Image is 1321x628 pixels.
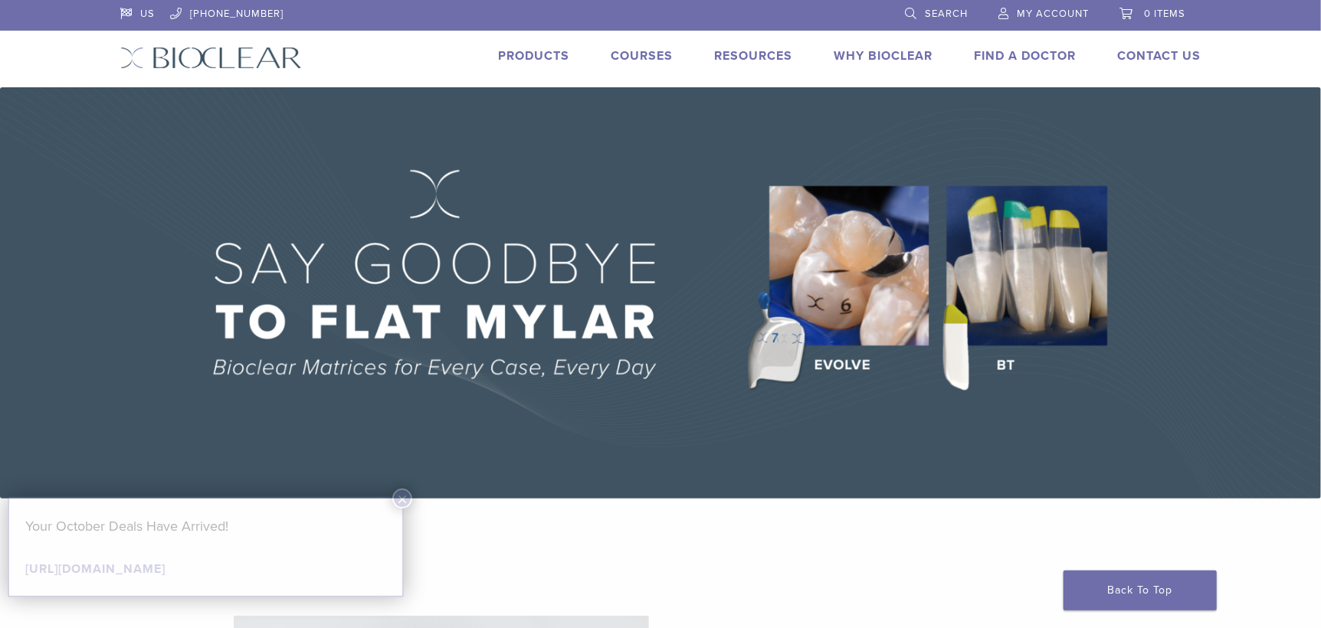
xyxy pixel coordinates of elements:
a: Products [498,48,569,64]
a: Back To Top [1064,571,1217,610]
img: Bioclear [120,47,302,69]
span: Search [925,8,968,20]
a: Find A Doctor [974,48,1076,64]
button: Close [392,489,412,509]
a: [URL][DOMAIN_NAME] [25,561,166,577]
a: Why Bioclear [834,48,933,64]
a: Courses [611,48,673,64]
span: My Account [1017,8,1089,20]
p: Your October Deals Have Arrived! [25,515,386,538]
span: 0 items [1144,8,1185,20]
a: Resources [714,48,792,64]
a: Contact Us [1117,48,1201,64]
